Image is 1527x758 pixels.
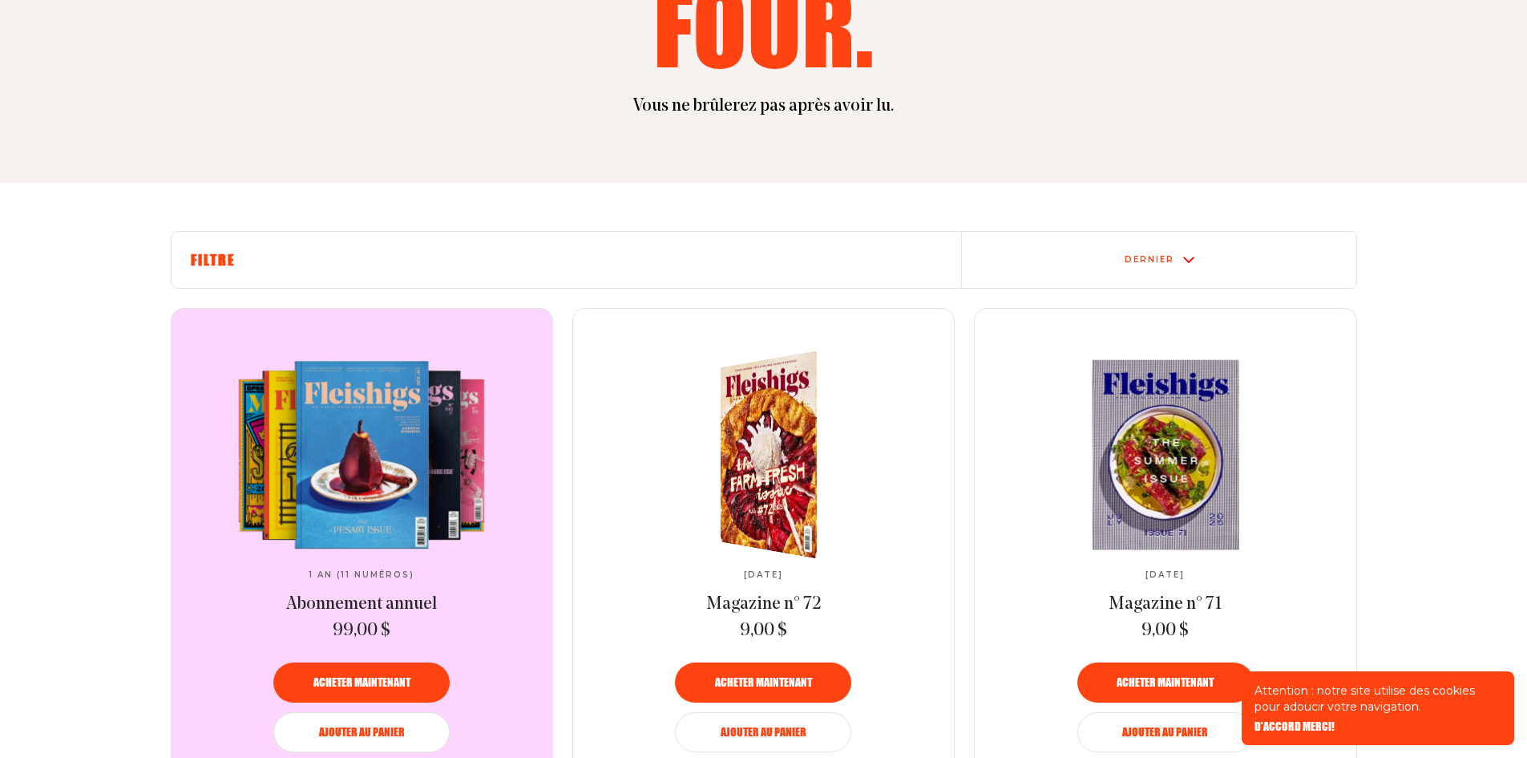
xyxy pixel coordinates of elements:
a: Magazine n° 71 [1109,593,1222,617]
font: Ajouter au panier [319,724,405,740]
img: Magazine n° 72 [690,342,867,566]
img: Magazine n° 71 [1031,359,1299,549]
a: Magazine n° 72Magazine n° 72 [630,360,898,549]
font: Acheter maintenant [1117,674,1214,691]
font: 1 an (11 numéros) [309,570,414,580]
font: [DATE] [744,570,783,580]
font: Ajouter au panier [721,724,806,740]
button: Acheter maintenant [1077,663,1254,703]
font: D'ACCORD MERCI! [1254,718,1335,735]
font: Abonnement annuel [286,595,437,614]
font: [DATE] [1145,570,1185,580]
font: Attention : notre site utilise des cookies pour adoucir votre navigation. [1254,683,1475,714]
button: Acheter maintenant [675,663,851,703]
a: Magazine n° 71Magazine n° 71 [1032,360,1299,549]
font: 9,00 $ [740,622,787,640]
button: Ajouter au panier [675,712,851,752]
button: Ajouter au panier [273,712,450,752]
font: 9,00 $ [1141,622,1189,640]
button: Ajouter au panier [1077,712,1254,752]
font: 99,00 $ [333,622,390,640]
font: Ajouter au panier [1122,724,1208,740]
button: Acheter maintenant [273,663,450,703]
font: Acheter maintenant [313,674,410,691]
font: Magazine n° 72 [706,595,822,614]
img: Magazine n° 72 [689,342,867,567]
button: D'ACCORD MERCI! [1254,721,1335,732]
font: Acheter maintenant [715,674,812,691]
img: Abonnement annuel [228,360,495,549]
font: Vous ne brûlerez pas après avoir lu. [633,97,895,116]
a: Magazine n° 72 [706,593,822,617]
font: Filtre [191,249,235,270]
a: Abonnement annuel [286,593,437,617]
font: Magazine n° 71 [1109,595,1222,614]
font: Dernier [1125,254,1174,265]
a: Abonnement annuelAbonnement annuel [228,360,495,549]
